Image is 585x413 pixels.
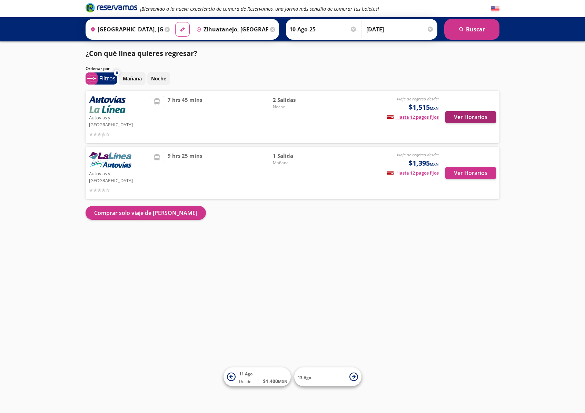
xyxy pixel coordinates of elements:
[444,19,499,40] button: Buscar
[123,75,142,82] p: Mañana
[224,367,291,386] button: 11 AgoDesde:$1,400MXN
[89,96,126,113] img: Autovías y La Línea
[86,72,117,85] button: 0Filtros
[397,152,439,158] em: viaje de regreso desde:
[116,70,118,76] span: 0
[89,152,131,169] img: Autovías y La Línea
[273,152,321,160] span: 1 Salida
[239,378,252,385] span: Desde:
[298,374,311,380] span: 13 Ago
[387,170,439,176] span: Hasta 12 pagos fijos
[397,96,439,102] em: viaje de regreso desde:
[273,104,321,110] span: Noche
[445,111,496,123] button: Ver Horarios
[366,21,434,38] input: Opcional
[86,66,110,72] p: Ordenar por
[387,114,439,120] span: Hasta 12 pagos fijos
[409,158,439,168] span: $1,395
[168,152,202,194] span: 9 hrs 25 mins
[89,169,146,184] p: Autovías y [GEOGRAPHIC_DATA]
[147,72,170,85] button: Noche
[445,167,496,179] button: Ver Horarios
[294,367,361,386] button: 13 Ago
[99,74,116,82] p: Filtros
[194,21,269,38] input: Buscar Destino
[491,4,499,13] button: English
[89,113,146,128] p: Autovías y [GEOGRAPHIC_DATA]
[86,2,137,13] i: Brand Logo
[86,48,197,59] p: ¿Con qué línea quieres regresar?
[430,161,439,167] small: MXN
[88,21,163,38] input: Buscar Origen
[86,2,137,15] a: Brand Logo
[430,106,439,111] small: MXN
[278,379,287,384] small: MXN
[86,206,206,220] button: Comprar solo viaje de [PERSON_NAME]
[140,6,379,12] em: ¡Bienvenido a la nueva experiencia de compra de Reservamos, una forma más sencilla de comprar tus...
[263,377,287,385] span: $ 1,400
[273,160,321,166] span: Mañana
[119,72,146,85] button: Mañana
[273,96,321,104] span: 2 Salidas
[409,102,439,112] span: $1,515
[239,371,252,377] span: 11 Ago
[151,75,166,82] p: Noche
[289,21,357,38] input: Elegir Fecha
[168,96,202,138] span: 7 hrs 45 mins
